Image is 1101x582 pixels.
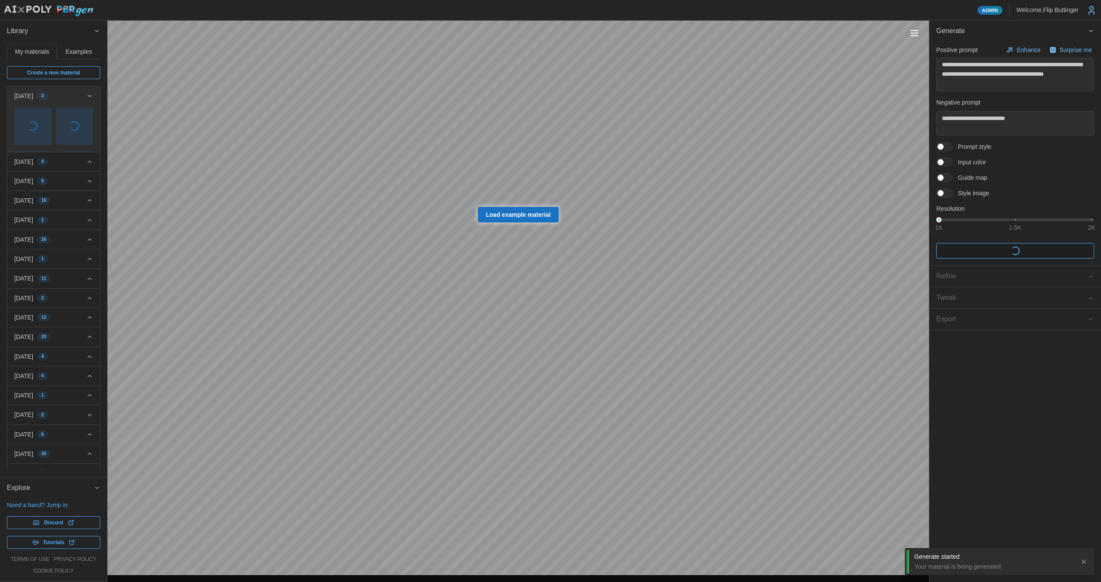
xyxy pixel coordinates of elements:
[7,269,100,288] button: [DATE]11
[1017,46,1042,54] p: Enhance
[7,308,100,327] button: [DATE]12
[41,275,46,282] span: 11
[41,256,44,262] span: 1
[936,204,1094,213] p: Resolution
[14,294,33,302] p: [DATE]
[7,230,100,249] button: [DATE]26
[7,289,100,308] button: [DATE]2
[15,49,49,55] span: My materials
[7,501,100,509] p: Need a hand? Jump in:
[14,216,33,224] p: [DATE]
[7,86,100,105] button: [DATE]2
[41,450,46,457] span: 30
[14,177,33,185] p: [DATE]
[14,235,33,244] p: [DATE]
[44,517,63,529] span: Discord
[41,314,46,321] span: 12
[7,464,100,483] button: [DATE]4
[908,27,920,39] button: Toggle viewport controls
[41,197,46,204] span: 16
[41,333,46,340] span: 20
[478,207,559,222] a: Load example material
[7,444,100,463] button: [DATE]30
[486,207,551,222] span: Load example material
[7,327,100,346] button: [DATE]20
[7,347,100,366] button: [DATE]4
[14,313,33,322] p: [DATE]
[914,562,1073,571] div: Your material is being generated
[14,372,33,380] p: [DATE]
[7,516,100,529] a: Discord
[953,189,989,197] span: Style image
[953,173,987,182] span: Guide map
[11,556,49,563] a: terms of use
[14,92,33,100] p: [DATE]
[41,412,44,419] span: 2
[14,469,33,477] p: [DATE]
[953,142,991,151] span: Prompt style
[936,309,1088,330] span: Export
[936,287,1088,308] span: Tweak
[41,431,44,438] span: 6
[3,5,94,17] img: AIxPoly PBRgen
[7,249,100,268] button: [DATE]1
[7,386,100,405] button: [DATE]1
[929,287,1101,308] button: Tweak
[14,196,33,205] p: [DATE]
[1047,44,1094,56] button: Surprise me
[41,92,44,99] span: 2
[41,470,44,477] span: 4
[7,152,100,171] button: [DATE]4
[14,450,33,458] p: [DATE]
[41,217,44,224] span: 2
[41,158,44,165] span: 4
[929,21,1101,42] button: Generate
[14,410,33,419] p: [DATE]
[14,352,33,361] p: [DATE]
[7,105,100,152] div: [DATE]2
[14,255,33,263] p: [DATE]
[1060,46,1094,54] p: Surprise me
[982,6,998,14] span: Admin
[936,21,1088,42] span: Generate
[14,430,33,439] p: [DATE]
[1017,6,1079,14] p: Welcome, Flip Buttinger
[41,178,44,185] span: 9
[7,536,100,549] a: Tutorials
[914,552,1073,561] div: Generate started
[54,556,96,563] a: privacy policy
[66,49,92,55] span: Examples
[14,333,33,341] p: [DATE]
[14,391,33,400] p: [DATE]
[14,274,33,283] p: [DATE]
[936,98,1094,107] p: Negative prompt
[7,66,100,79] a: Create a new material
[1004,44,1043,56] button: Enhance
[41,392,44,399] span: 1
[929,266,1101,287] button: Refine
[7,425,100,444] button: [DATE]6
[7,172,100,191] button: [DATE]9
[41,295,44,302] span: 2
[953,158,986,166] span: Input color
[936,46,978,54] p: Positive prompt
[7,477,94,499] span: Explore
[33,567,74,575] a: cookie policy
[929,309,1101,330] button: Export
[7,191,100,210] button: [DATE]16
[936,271,1088,282] div: Refine
[7,21,94,42] span: Library
[41,353,44,360] span: 4
[43,536,65,548] span: Tutorials
[14,157,33,166] p: [DATE]
[929,42,1101,266] div: Generate
[41,236,46,243] span: 26
[7,405,100,424] button: [DATE]2
[7,210,100,229] button: [DATE]2
[7,366,100,385] button: [DATE]4
[27,67,80,79] span: Create a new material
[41,373,44,379] span: 4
